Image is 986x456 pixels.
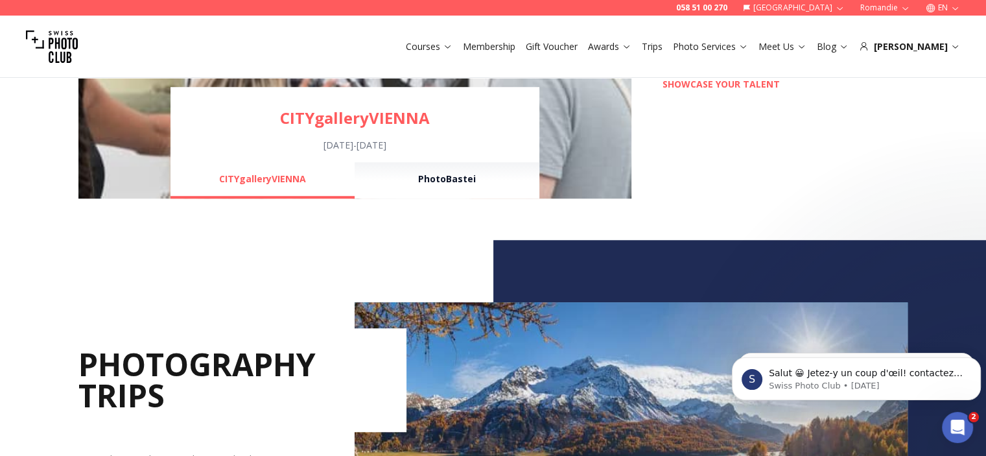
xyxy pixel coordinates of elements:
[583,38,637,56] button: Awards
[521,38,583,56] button: Gift Voucher
[817,40,849,53] a: Blog
[968,412,979,422] span: 2
[727,330,986,421] iframe: Intercom notifications message
[463,40,515,53] a: Membership
[526,40,578,53] a: Gift Voucher
[406,40,452,53] a: Courses
[668,38,753,56] button: Photo Services
[637,38,668,56] button: Trips
[758,40,806,53] a: Meet Us
[355,162,539,198] button: PhotoBastei
[170,139,539,152] div: [DATE] - [DATE]
[642,40,663,53] a: Trips
[170,108,539,128] a: CITYgalleryVIENNA
[588,40,631,53] a: Awards
[942,412,973,443] iframe: Intercom live chat
[812,38,854,56] button: Blog
[401,38,458,56] button: Courses
[170,162,355,198] button: CITYgalleryVIENNA
[859,40,960,53] div: [PERSON_NAME]
[663,78,780,91] a: SHOWCASE YOUR TALENT
[673,40,748,53] a: Photo Services
[753,38,812,56] button: Meet Us
[676,3,727,13] a: 058 51 00 270
[26,21,78,73] img: Swiss photo club
[78,328,407,432] h2: PHOTOGRAPHY TRIPS
[458,38,521,56] button: Membership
